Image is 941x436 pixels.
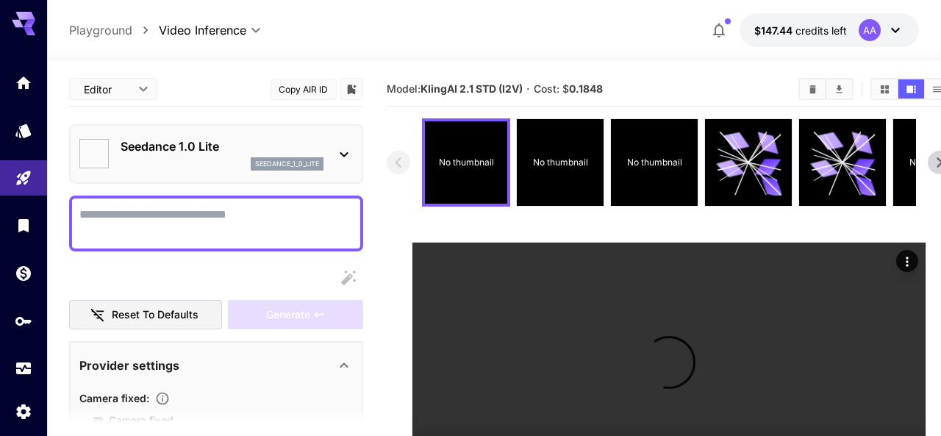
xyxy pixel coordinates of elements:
span: credits left [795,24,847,37]
p: No thumbnail [627,156,682,169]
div: Playground [15,169,32,187]
span: Video Inference [159,21,246,39]
button: Clear All [800,79,826,99]
button: $147.438AA [740,13,919,47]
div: Library [15,216,32,235]
b: KlingAI 2.1 STD (I2V) [421,82,523,95]
p: No thumbnail [533,156,588,169]
p: seedance_1_0_lite [255,159,319,169]
span: Editor [84,82,129,97]
p: · [526,80,530,98]
div: AA [859,19,881,41]
div: Models [15,121,32,140]
div: Provider settings [79,348,353,383]
b: 0.1848 [569,82,603,95]
a: Playground [69,21,132,39]
div: Wallet [15,264,32,282]
button: Show media in grid view [872,79,898,99]
p: Provider settings [79,357,179,374]
div: $147.438 [754,23,847,38]
nav: breadcrumb [69,21,159,39]
button: Download All [826,79,852,99]
button: Copy AIR ID [271,79,337,100]
div: Actions [896,250,918,272]
div: Usage [15,360,32,378]
div: API Keys [15,312,32,330]
span: Camera fixed : [79,392,149,404]
span: Cost: $ [534,82,603,95]
button: Show media in video view [898,79,924,99]
p: Seedance 1.0 Lite [121,137,323,155]
span: $147.44 [754,24,795,37]
button: Reset to defaults [69,300,222,330]
button: Add to library [345,80,358,98]
span: Model: [387,82,523,95]
p: No thumbnail [439,156,494,169]
div: Clear AllDownload All [798,78,854,100]
div: Home [15,74,32,92]
div: Seedance 1.0 Liteseedance_1_0_lite [79,132,353,176]
div: Settings [15,402,32,421]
